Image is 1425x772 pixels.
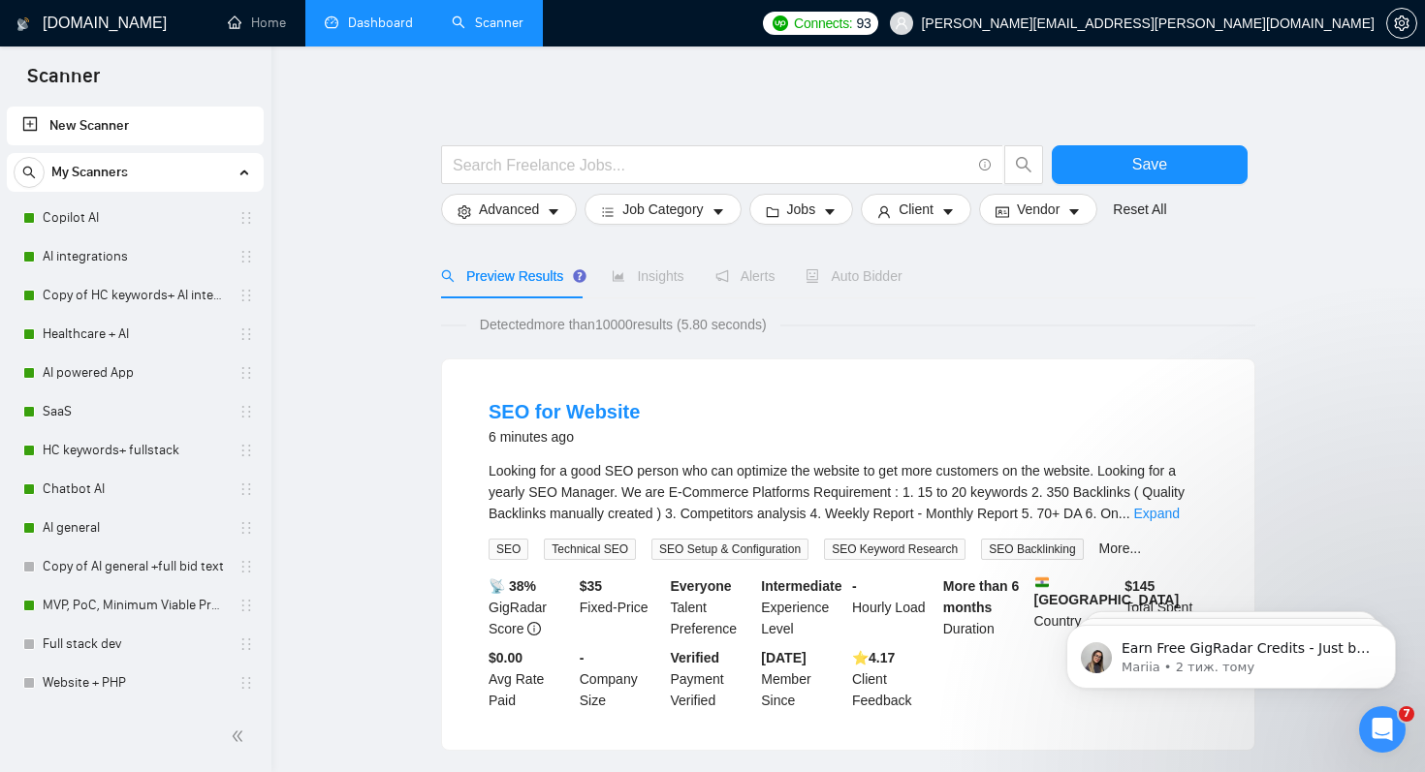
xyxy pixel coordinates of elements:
[571,267,588,285] div: Tooltip anchor
[979,194,1097,225] button: idcardVendorcaret-down
[43,509,227,547] a: AI general
[1121,575,1212,639] div: Total Spent
[1399,706,1414,722] span: 7
[601,204,615,219] span: bars
[1113,199,1166,220] a: Reset All
[1386,15,1417,31] a: setting
[16,9,30,40] img: logo
[43,664,227,702] a: Website + PHP
[238,675,254,691] span: holder
[238,636,254,652] span: holder
[441,269,455,283] span: search
[1359,706,1406,753] iframe: Intercom live chat
[580,650,585,665] b: -
[794,13,852,34] span: Connects:
[757,647,848,711] div: Member Since
[899,199,934,220] span: Client
[527,622,541,635] span: info-circle
[856,13,871,34] span: 93
[43,237,227,276] a: AI integrations
[1067,204,1081,219] span: caret-down
[651,539,808,560] span: SEO Setup & Configuration
[576,647,667,711] div: Company Size
[667,647,758,711] div: Payment Verified
[479,199,539,220] span: Advanced
[806,269,819,283] span: robot
[1035,575,1049,589] img: 🇮🇳
[43,392,227,431] a: SaaS
[547,204,560,219] span: caret-down
[51,153,128,192] span: My Scanners
[877,204,891,219] span: user
[43,199,227,237] a: Copilot AI
[43,276,227,315] a: Copy of HC keywords+ AI integration
[1005,156,1042,173] span: search
[806,268,902,284] span: Auto Bidder
[238,404,254,419] span: holder
[766,204,779,219] span: folder
[1132,152,1167,176] span: Save
[576,575,667,639] div: Fixed-Price
[1099,540,1142,556] a: More...
[823,204,837,219] span: caret-down
[1387,15,1416,31] span: setting
[981,539,1083,560] span: SEO Backlinking
[852,650,895,665] b: ⭐️ 4.17
[761,650,806,665] b: [DATE]
[1124,578,1155,594] b: $ 145
[22,107,248,145] a: New Scanner
[622,199,703,220] span: Job Category
[612,269,625,283] span: area-chart
[761,578,841,594] b: Intermediate
[939,575,1030,639] div: Duration
[238,598,254,613] span: holder
[943,578,1020,615] b: More than 6 months
[1119,506,1130,521] span: ...
[238,520,254,536] span: holder
[824,539,966,560] span: SEO Keyword Research
[43,315,227,354] a: Healthcare + AI
[996,204,1009,219] span: idcard
[43,547,227,586] a: Copy of AI general +full bid text
[43,586,227,625] a: MVP, PoC, Minimum Viable Product
[325,15,413,31] a: dashboardDashboard
[489,460,1208,524] div: Looking for a good SEO person who can optimize the website to get more customers on the website. ...
[612,268,683,284] span: Insights
[1037,584,1425,720] iframe: Intercom notifications повідомлення
[749,194,854,225] button: folderJobscaret-down
[453,153,970,177] input: Search Freelance Jobs...
[895,16,908,30] span: user
[671,578,732,594] b: Everyone
[231,726,250,746] span: double-left
[485,647,576,711] div: Avg Rate Paid
[941,204,955,219] span: caret-down
[861,194,971,225] button: userClientcaret-down
[238,365,254,381] span: holder
[712,204,725,219] span: caret-down
[238,559,254,574] span: holder
[585,194,741,225] button: barsJob Categorycaret-down
[489,539,528,560] span: SEO
[1386,8,1417,39] button: setting
[458,204,471,219] span: setting
[228,15,286,31] a: homeHome
[43,470,227,509] a: Chatbot AI
[489,425,640,448] div: 6 minutes ago
[715,268,776,284] span: Alerts
[238,210,254,226] span: holder
[852,578,857,594] b: -
[12,62,115,103] span: Scanner
[580,578,602,594] b: $ 35
[15,166,44,179] span: search
[671,650,720,665] b: Verified
[1004,145,1043,184] button: search
[757,575,848,639] div: Experience Level
[43,625,227,664] a: Full stack dev
[466,314,780,335] span: Detected more than 10000 results (5.80 seconds)
[1017,199,1060,220] span: Vendor
[1052,145,1248,184] button: Save
[787,199,816,220] span: Jobs
[715,269,729,283] span: notification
